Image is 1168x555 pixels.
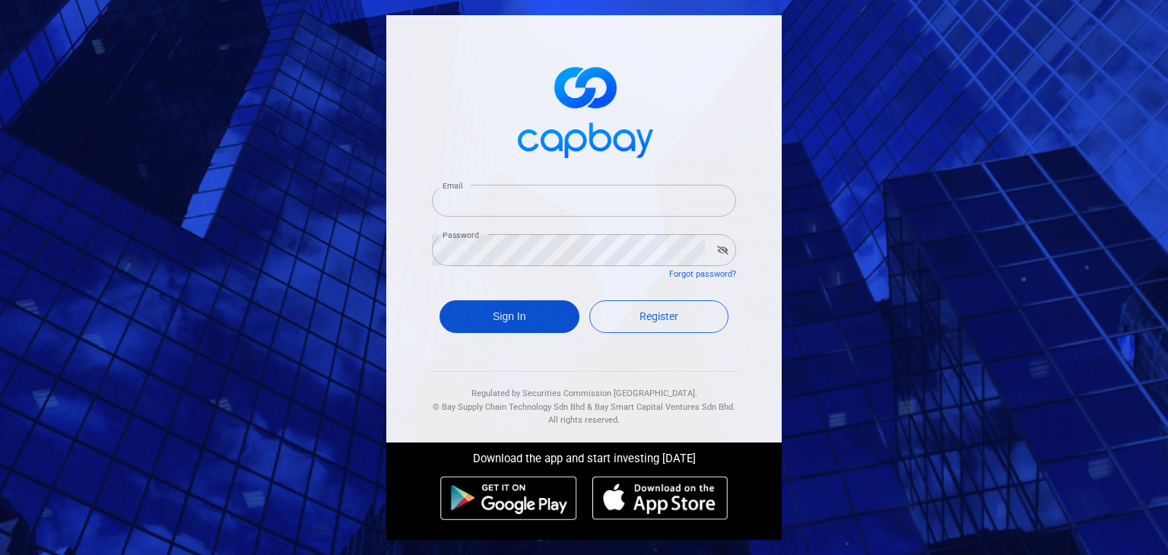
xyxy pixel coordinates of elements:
[443,230,479,241] label: Password
[595,402,735,412] span: Bay Smart Capital Ventures Sdn Bhd.
[375,442,793,468] div: Download the app and start investing [DATE]
[443,180,462,192] label: Email
[669,269,736,279] a: Forgot password?
[589,300,729,333] a: Register
[432,372,736,427] div: Regulated by Securities Commission [GEOGRAPHIC_DATA]. & All rights reserved.
[440,300,579,333] button: Sign In
[640,310,678,322] span: Register
[433,402,585,412] span: © Bay Supply Chain Technology Sdn Bhd
[508,53,660,166] img: logo
[440,476,577,520] img: android
[592,476,728,520] img: ios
